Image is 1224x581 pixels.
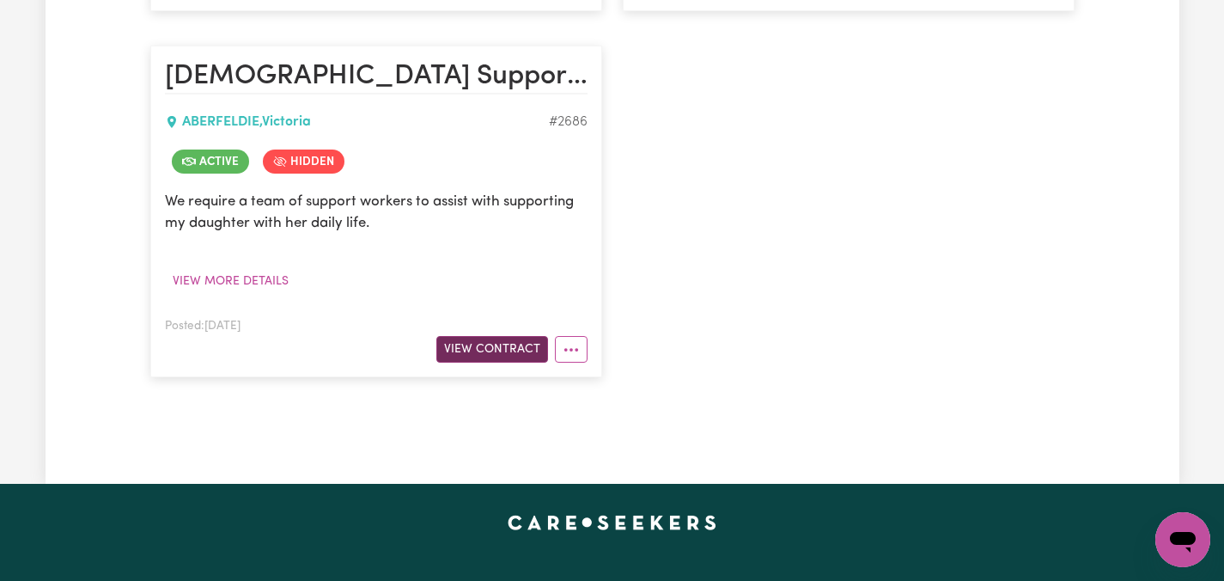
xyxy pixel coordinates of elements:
[436,336,548,363] button: View Contract
[165,60,588,95] h2: Vietnamese Support workers with experience in Behaviour Support Plans
[165,112,549,132] div: ABERFELDIE , Victoria
[263,150,344,174] span: Job is hidden
[508,515,716,529] a: Careseekers home page
[165,191,588,234] p: We require a team of support workers to assist with supporting my daughter with her daily life.
[549,112,588,132] div: Job ID #2686
[165,321,241,332] span: Posted: [DATE]
[172,150,249,174] span: Job is active
[1155,512,1210,567] iframe: Button to launch messaging window
[165,268,296,295] button: View more details
[555,336,588,363] button: More options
